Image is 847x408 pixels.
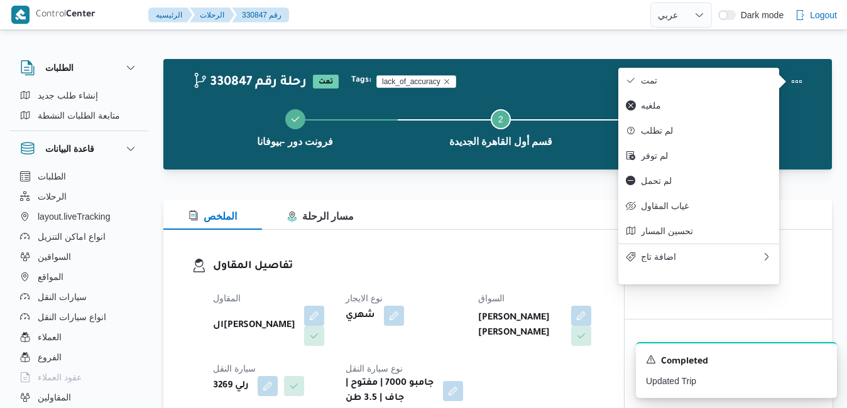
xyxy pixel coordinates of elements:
b: تمت [319,78,333,86]
button: فرونت دور -بيوفانا [192,94,398,159]
span: العملاء [38,330,62,345]
svg: Step 1 is complete [290,114,300,124]
b: Tags: [351,75,371,85]
button: الرئيسيه [148,8,192,23]
span: قسم أول القاهرة الجديدة [449,134,552,149]
button: Actions [784,69,809,94]
span: سيارة النقل [213,363,256,373]
span: سيارات النقل [38,289,87,304]
span: تمت [313,75,339,89]
span: layout.liveTracking [38,209,110,224]
div: الطلبات [10,85,148,131]
button: العملاء [15,327,143,347]
button: لم تحمل [618,168,779,193]
button: قاعدة البيانات [20,141,138,156]
span: Completed [661,355,708,370]
span: المقاولين [38,390,71,405]
span: ملغيه [641,100,772,110]
span: lack_of_accuracy [376,75,456,88]
span: Logout [810,8,837,23]
iframe: chat widget [13,358,53,395]
button: تمت [618,68,779,93]
span: تحسين المسار [641,226,772,236]
span: الرحلات [38,189,67,204]
span: انواع سيارات النقل [38,309,106,325]
button: تحسين المسار [618,218,779,244]
span: 2 [498,114,503,124]
b: ال[PERSON_NAME] [213,318,295,333]
button: غياب المقاول [618,193,779,218]
span: السواقين [38,249,71,264]
button: الرحلات [190,8,234,23]
b: جامبو 7000 | مفتوح | جاف | 3.5 طن [346,376,434,406]
button: لم تطلب [618,118,779,143]
span: الملخص [189,211,237,222]
span: مسار الرحلة [287,211,354,222]
h3: قاعدة البيانات [45,141,94,156]
button: متابعة الطلبات النشطة [15,105,143,126]
button: المقاولين [15,387,143,407]
button: الطلبات [20,60,138,75]
b: Center [66,10,96,20]
button: لم توفر [618,143,779,168]
span: نوع سيارة النقل [346,363,403,373]
button: الطلبات [15,166,143,186]
div: Notification [646,353,827,370]
button: الرحلات [15,186,143,207]
b: [PERSON_NAME] [PERSON_NAME] [478,311,562,341]
button: 330847 رقم [232,8,289,23]
span: الفروع [38,350,62,365]
span: المواقع [38,269,63,284]
b: شهري [346,308,375,323]
span: اضافة تاج [641,252,762,262]
p: Updated Trip [646,375,827,388]
span: لم توفر [641,151,772,161]
span: انواع اماكن التنزيل [38,229,106,244]
span: السواق [478,293,505,303]
button: انواع سيارات النقل [15,307,143,327]
span: Dark mode [736,10,784,20]
button: اضافة تاج [618,244,779,269]
button: إنشاء طلب جديد [15,85,143,105]
span: فرونت دور -بيوفانا [257,134,333,149]
button: انواع اماكن التنزيل [15,227,143,247]
span: متابعة الطلبات النشطة [38,108,120,123]
span: lack_of_accuracy [382,76,440,87]
h3: تفاصيل المقاول [213,258,596,275]
h3: الطلبات [45,60,74,75]
button: الفروع [15,347,143,367]
button: Logout [790,3,842,28]
span: عقود العملاء [38,370,82,385]
button: المواقع [15,267,143,287]
span: لم تحمل [641,176,772,186]
button: عقود العملاء [15,367,143,387]
button: السواقين [15,247,143,267]
button: ملغيه [618,93,779,118]
span: تمت [641,75,772,85]
button: Remove trip tag [443,78,451,85]
button: فرونت دور مسطرد [604,94,809,159]
span: غياب المقاول [641,201,772,211]
button: قسم أول القاهرة الجديدة [398,94,603,159]
span: الطلبات [38,169,66,184]
span: إنشاء طلب جديد [38,88,98,103]
h2: 330847 رحلة رقم [192,75,307,91]
span: لم تطلب [641,126,772,136]
button: سيارات النقل [15,287,143,307]
img: X8yXhbKr1z7QwAAAABJRU5ErkJggg== [11,6,30,24]
span: نوع الايجار [346,293,383,303]
span: المقاول [213,293,241,303]
b: رلي 3269 [213,378,249,394]
button: layout.liveTracking [15,207,143,227]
